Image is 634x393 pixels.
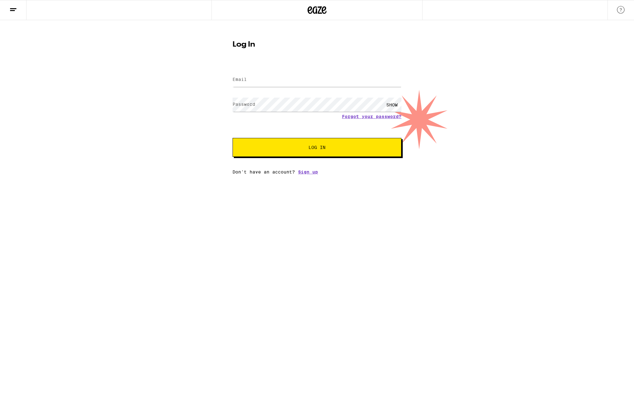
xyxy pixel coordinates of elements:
[233,73,401,87] input: Email
[342,114,401,119] a: Forgot your password?
[298,169,318,174] a: Sign up
[233,41,401,48] h1: Log In
[233,77,247,82] label: Email
[233,102,255,107] label: Password
[233,138,401,157] button: Log In
[233,169,401,174] div: Don't have an account?
[308,145,326,150] span: Log In
[383,98,401,112] div: SHOW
